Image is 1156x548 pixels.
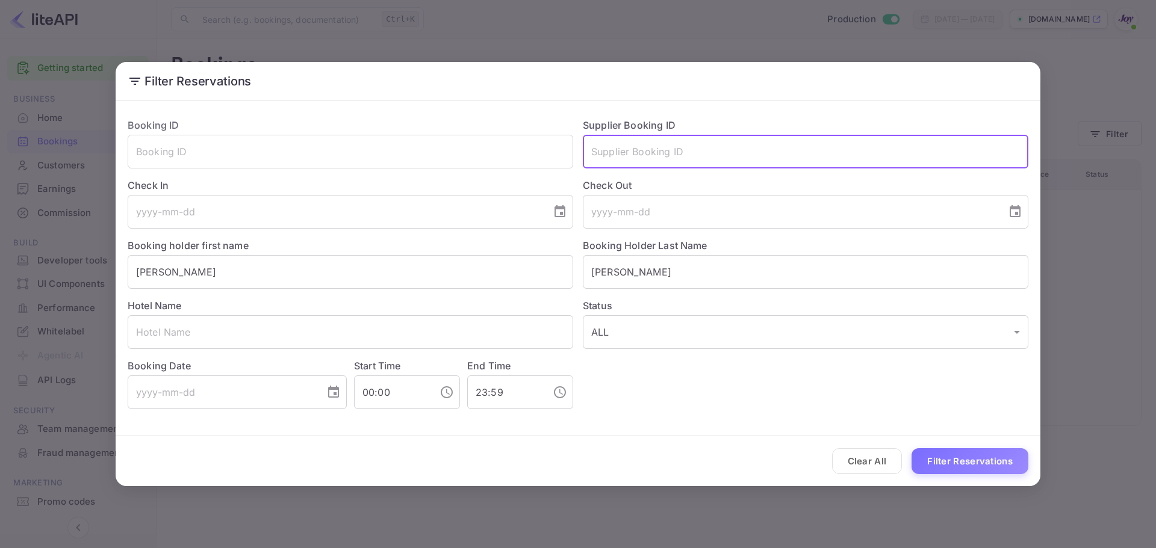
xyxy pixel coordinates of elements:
[128,255,573,289] input: Holder First Name
[583,119,676,131] label: Supplier Booking ID
[832,448,903,474] button: Clear All
[583,195,998,229] input: yyyy-mm-dd
[128,178,573,192] label: Check In
[467,375,543,409] input: hh:mm
[583,135,1028,168] input: Supplier Booking ID
[583,178,1028,192] label: Check Out
[128,135,573,168] input: Booking ID
[435,380,459,404] button: Choose time, selected time is 12:00 AM
[548,380,572,404] button: Choose time, selected time is 11:59 PM
[583,315,1028,349] div: ALL
[128,315,573,349] input: Hotel Name
[128,375,317,409] input: yyyy-mm-dd
[128,195,543,229] input: yyyy-mm-dd
[128,300,182,312] label: Hotel Name
[583,298,1028,313] label: Status
[128,239,249,251] label: Booking holder first name
[912,448,1028,474] button: Filter Reservations
[467,360,511,372] label: End Time
[583,239,707,251] label: Booking Holder Last Name
[116,62,1040,100] h2: Filter Reservations
[548,200,572,224] button: Choose date
[583,255,1028,289] input: Holder Last Name
[354,360,401,372] label: Start Time
[128,359,347,373] label: Booking Date
[354,375,430,409] input: hh:mm
[1003,200,1027,224] button: Choose date
[322,380,346,404] button: Choose date
[128,119,179,131] label: Booking ID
